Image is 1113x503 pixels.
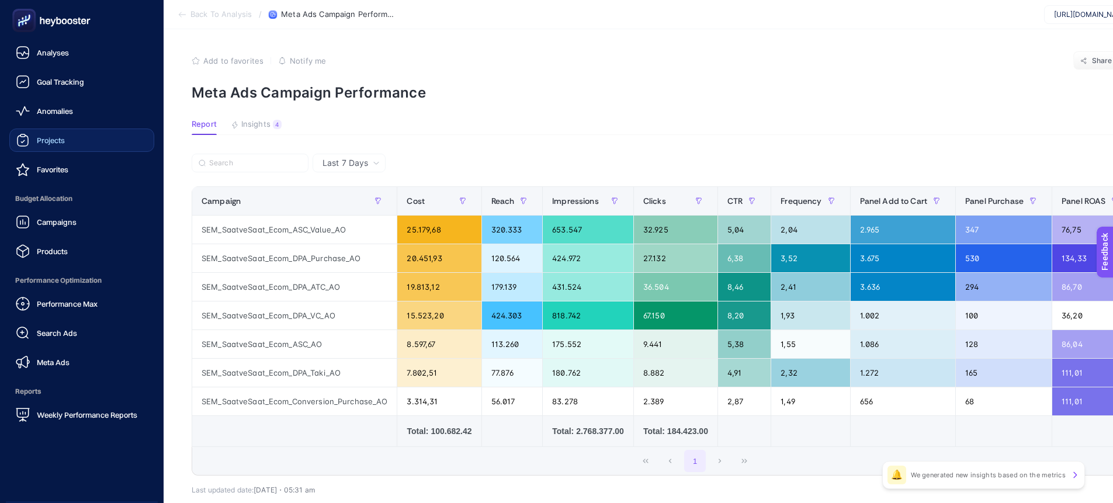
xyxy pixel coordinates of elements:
div: 113.260 [482,330,543,358]
div: 15.523,20 [397,301,481,329]
div: 19.813,12 [397,273,481,301]
span: Clicks [643,196,666,206]
div: 128 [956,330,1052,358]
div: 68 [956,387,1052,415]
span: Meta Ads Campaign Performance [281,10,398,19]
span: Weekly Performance Reports [37,410,137,419]
div: 3.314,31 [397,387,481,415]
span: Favorites [37,165,68,174]
span: Reach [491,196,515,206]
div: Total: 2.768.377.00 [552,425,624,437]
span: CTR [727,196,743,206]
div: 294 [956,273,1052,301]
span: Anomalies [37,106,73,116]
p: We generated new insights based on the metrics [911,470,1066,480]
div: SEM_SaatveSaat_Ecom_DPA_VC_AO [192,301,397,329]
div: 20.451,93 [397,244,481,272]
span: Last 7 Days [323,157,368,169]
span: Goal Tracking [37,77,84,86]
div: 1.002 [851,301,955,329]
div: SEM_SaatveSaat_Ecom_Conversion_Purchase_AO [192,387,397,415]
a: Campaigns [9,210,154,234]
div: 8,46 [718,273,771,301]
span: Last updated date: [192,485,254,494]
div: 2,41 [771,273,850,301]
div: 1.272 [851,359,955,387]
div: 120.564 [482,244,543,272]
div: 1,55 [771,330,850,358]
div: 656 [851,387,955,415]
div: Total: 184.423.00 [643,425,708,437]
div: 1,49 [771,387,850,415]
div: 7.802,51 [397,359,481,387]
div: 2,32 [771,359,850,387]
span: Panel Purchase [965,196,1024,206]
span: Insights [241,120,271,129]
div: 175.552 [543,330,633,358]
div: SEM_SaatveSaat_Ecom_ASC_AO [192,330,397,358]
span: Notify me [290,56,326,65]
div: SEM_SaatveSaat_Ecom_ASC_Value_AO [192,216,397,244]
span: Performance Max [37,299,98,308]
div: 2,04 [771,216,850,244]
div: 25.179,68 [397,216,481,244]
div: 2.389 [634,387,717,415]
a: Meta Ads [9,351,154,374]
span: [DATE]・05:31 am [254,485,315,494]
div: 431.524 [543,273,633,301]
span: / [259,9,262,19]
input: Search [209,159,301,168]
div: 5,04 [718,216,771,244]
span: Reports [9,380,154,403]
div: SEM_SaatveSaat_Ecom_DPA_ATC_AO [192,273,397,301]
span: Panel Add to Cart [860,196,927,206]
a: Products [9,240,154,263]
div: 77.876 [482,359,543,387]
a: Favorites [9,158,154,181]
div: 2.965 [851,216,955,244]
div: 6,38 [718,244,771,272]
a: Projects [9,129,154,152]
div: 9.441 [634,330,717,358]
span: Products [37,247,68,256]
span: Panel ROAS [1062,196,1105,206]
div: 180.762 [543,359,633,387]
div: 83.278 [543,387,633,415]
a: Goal Tracking [9,70,154,93]
span: Impressions [552,196,599,206]
div: 4 [273,120,282,129]
span: Add to favorites [203,56,263,65]
div: 32.925 [634,216,717,244]
div: 5,38 [718,330,771,358]
div: 8.597,67 [397,330,481,358]
a: Anomalies [9,99,154,123]
span: Feedback [7,4,44,13]
div: 56.017 [482,387,543,415]
div: 165 [956,359,1052,387]
div: 8,20 [718,301,771,329]
span: Budget Allocation [9,187,154,210]
div: SEM_SaatveSaat_Ecom_DPA_Taki_AO [192,359,397,387]
div: SEM_SaatveSaat_Ecom_DPA_Purchase_AO [192,244,397,272]
a: Performance Max [9,292,154,315]
div: 179.139 [482,273,543,301]
span: Campaign [202,196,241,206]
div: 818.742 [543,301,633,329]
span: Frequency [781,196,821,206]
div: 36.504 [634,273,717,301]
span: Projects [37,136,65,145]
div: 2,87 [718,387,771,415]
span: Meta Ads [37,358,70,367]
div: 4,91 [718,359,771,387]
a: Weekly Performance Reports [9,403,154,426]
div: 🔔 [887,466,906,484]
div: 530 [956,244,1052,272]
div: 1.086 [851,330,955,358]
div: 8.882 [634,359,717,387]
span: Campaigns [37,217,77,227]
div: 424.972 [543,244,633,272]
span: Analyses [37,48,69,57]
button: Notify me [278,56,326,65]
div: 3.636 [851,273,955,301]
a: Analyses [9,41,154,64]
